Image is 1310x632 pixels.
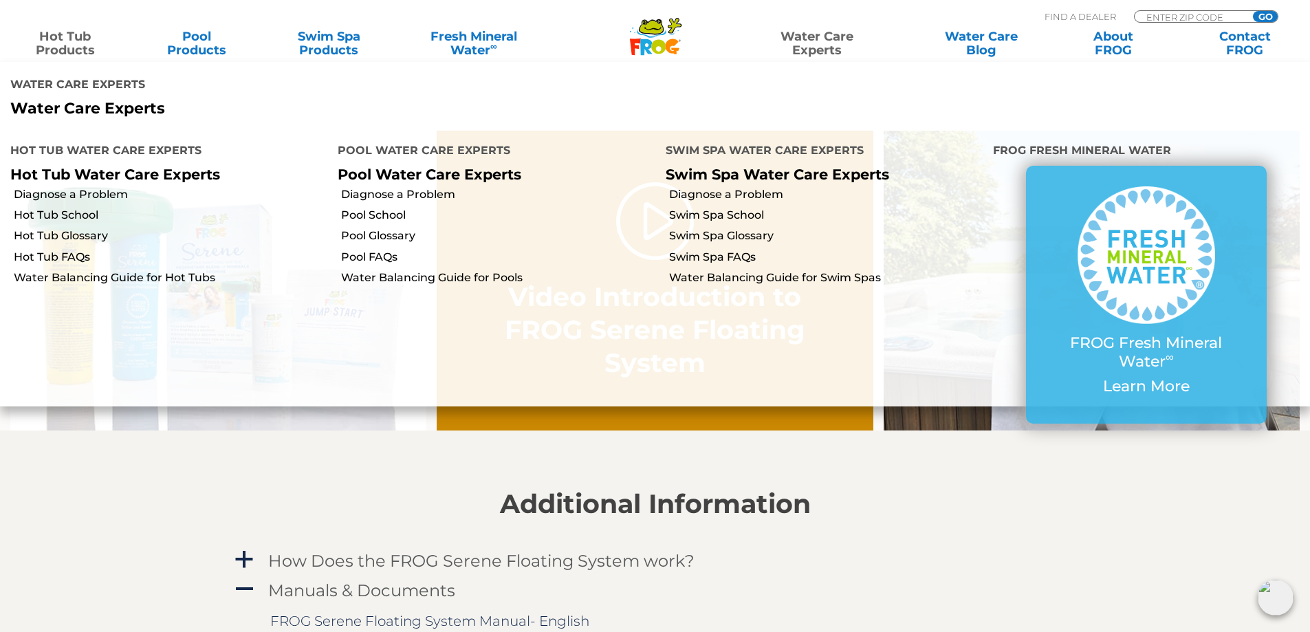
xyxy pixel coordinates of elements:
[1045,10,1116,23] p: Find A Dealer
[338,138,644,166] h4: Pool Water Care Experts
[1054,186,1239,402] a: FROG Fresh Mineral Water∞ Learn More
[1145,11,1238,23] input: Zip Code Form
[1062,30,1164,57] a: AboutFROG
[10,138,317,166] h4: Hot Tub Water Care Experts
[14,250,327,265] a: Hot Tub FAQs
[268,552,695,570] h4: How Does the FROG Serene Floating System work?
[1253,11,1278,22] input: GO
[993,138,1300,166] h4: FROG Fresh Mineral Water
[10,72,645,100] h4: Water Care Experts
[232,578,1078,603] a: A Manuals & Documents
[232,489,1078,519] h2: Additional Information
[268,581,455,600] h4: Manuals & Documents
[278,30,380,57] a: Swim SpaProducts
[1194,30,1296,57] a: ContactFROG
[1166,350,1174,364] sup: ∞
[930,30,1032,57] a: Water CareBlog
[14,30,116,57] a: Hot TubProducts
[14,187,327,202] a: Diagnose a Problem
[341,270,655,285] a: Water Balancing Guide for Pools
[14,228,327,243] a: Hot Tub Glossary
[14,208,327,223] a: Hot Tub School
[10,100,645,118] p: Water Care Experts
[338,166,521,183] a: Pool Water Care Experts
[234,579,254,600] span: A
[341,250,655,265] a: Pool FAQs
[341,187,655,202] a: Diagnose a Problem
[14,270,327,285] a: Water Balancing Guide for Hot Tubs
[1258,580,1293,615] img: openIcon
[232,548,1078,574] a: a How Does the FROG Serene Floating System work?
[10,166,220,183] a: Hot Tub Water Care Experts
[669,228,983,243] a: Swim Spa Glossary
[341,228,655,243] a: Pool Glossary
[734,30,900,57] a: Water CareExperts
[409,30,538,57] a: Fresh MineralWater∞
[666,138,972,166] h4: Swim Spa Water Care Experts
[669,250,983,265] a: Swim Spa FAQs
[270,613,589,629] a: FROG Serene Floating System Manual- English
[669,270,983,285] a: Water Balancing Guide for Swim Spas
[669,187,983,202] a: Diagnose a Problem
[234,549,254,570] span: a
[666,166,889,183] a: Swim Spa Water Care Experts
[490,41,497,52] sup: ∞
[669,208,983,223] a: Swim Spa School
[146,30,248,57] a: PoolProducts
[341,208,655,223] a: Pool School
[1054,378,1239,395] p: Learn More
[1054,334,1239,371] p: FROG Fresh Mineral Water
